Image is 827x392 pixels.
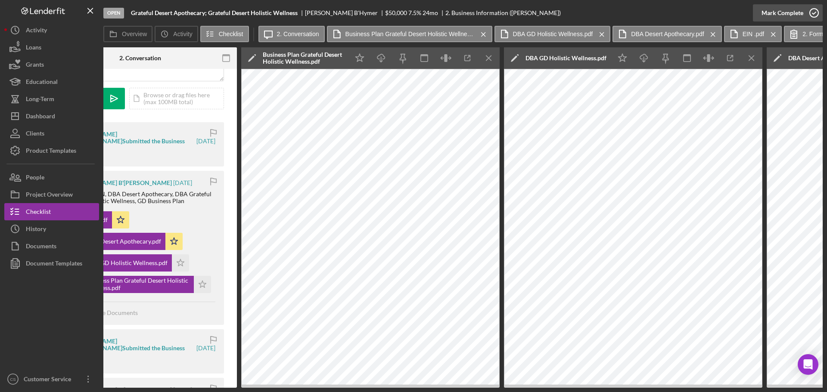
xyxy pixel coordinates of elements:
[4,203,99,220] button: Checklist
[26,142,76,161] div: Product Templates
[22,370,78,390] div: Customer Service
[119,55,161,62] div: 2. Conversation
[196,345,215,352] time: 2025-09-12 17:48
[173,179,192,186] time: 2025-09-12 17:50
[26,220,46,240] div: History
[4,125,99,142] button: Clients
[612,26,721,42] button: DBA Desert Apothecary.pdf
[173,31,192,37] label: Activity
[26,90,54,110] div: Long-Term
[513,31,593,37] label: DBA GD Holistic Wellness.pdf
[86,277,190,291] div: Business Plan Grateful Desert Holistic Wellness.pdf
[305,9,385,16] div: [PERSON_NAME] B'Hymer
[26,186,73,205] div: Project Overview
[4,220,99,238] button: History
[798,354,818,375] div: Open Intercom Messenger
[263,51,345,65] div: Business Plan Grateful Desert Holistic Wellness.pdf
[26,39,41,58] div: Loans
[4,370,99,388] button: CSCustomer Service
[26,125,44,144] div: Clients
[445,9,561,16] div: 2. Business Information ([PERSON_NAME])
[69,191,215,204] div: Included: EIN, DBA Desert Apothecary, DBA Grateful Desert Holistic Wellness, GD Business Plan
[258,26,325,42] button: 2. Conversation
[277,31,319,37] label: 2. Conversation
[4,73,99,90] button: Educational
[4,142,99,159] button: Product Templates
[631,31,704,37] label: DBA Desert Apothecary.pdf
[26,73,58,93] div: Educational
[90,309,138,316] span: Move Documents
[4,39,99,56] button: Loans
[494,26,611,42] button: DBA GD Holistic Wellness.pdf
[4,186,99,203] button: Project Overview
[4,90,99,108] button: Long-Term
[10,377,16,382] text: CS
[103,26,152,42] button: Overview
[69,233,183,250] button: DBA Desert Apothecary.pdf
[26,169,44,188] div: People
[122,31,147,37] label: Overview
[4,169,99,186] button: People
[724,26,782,42] button: EIN .pdf
[69,254,189,272] button: DBA GD Holistic Wellness.pdf
[26,238,56,257] div: Documents
[4,108,99,125] button: Dashboard
[525,55,606,62] div: DBA GD Holistic Wellness.pdf
[4,56,99,73] button: Grants
[69,338,195,358] div: [PERSON_NAME] B'[PERSON_NAME] Submitted the Business Profile Form
[26,22,47,41] div: Activity
[345,31,475,37] label: Business Plan Grateful Desert Holistic Wellness.pdf
[69,179,172,186] div: [PERSON_NAME] B'[PERSON_NAME]
[408,9,421,16] div: 7.5 %
[4,22,99,39] button: Activity
[26,203,51,222] div: Checklist
[753,4,823,22] button: Mark Complete
[69,276,211,293] button: Business Plan Grateful Desert Holistic Wellness.pdf
[327,26,492,42] button: Business Plan Grateful Desert Holistic Wellness.pdf
[762,4,803,22] div: Mark Complete
[69,302,146,324] button: Move Documents
[200,26,249,42] button: Checklist
[103,8,124,19] div: Open
[26,56,44,75] div: Grants
[69,131,195,151] div: [PERSON_NAME] B'[PERSON_NAME] Submitted the Business Profile Form
[86,238,161,245] div: DBA Desert Apothecary.pdf
[743,31,765,37] label: EIN .pdf
[423,9,438,16] div: 24 mo
[802,31,823,37] label: 2. Form
[196,138,215,145] time: 2025-09-12 18:15
[385,9,407,16] span: $50,000
[219,31,243,37] label: Checklist
[26,108,55,127] div: Dashboard
[4,255,99,272] button: Document Templates
[155,26,198,42] button: Activity
[4,238,99,255] button: Documents
[86,259,168,266] div: DBA GD Holistic Wellness.pdf
[131,9,298,16] b: Grateful Desert Apothecary; Grateful Desert Holistic Wellness
[26,255,82,274] div: Document Templates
